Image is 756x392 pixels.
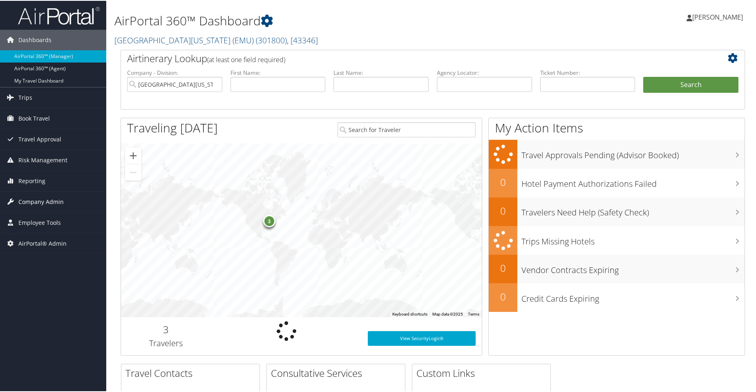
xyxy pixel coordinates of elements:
[127,322,205,336] h2: 3
[437,68,532,76] label: Agency Locator:
[125,365,259,379] h2: Travel Contacts
[392,311,427,316] button: Keyboard shortcuts
[416,365,550,379] h2: Custom Links
[521,260,745,275] h3: Vendor Contracts Expiring
[127,51,687,65] h2: Airtinerary Lookup
[256,34,287,45] span: ( 301800 )
[114,11,539,29] h1: AirPortal 360™ Dashboard
[368,330,476,345] a: View SecurityLogic®
[114,34,318,45] a: [GEOGRAPHIC_DATA][US_STATE] (EMU)
[489,168,745,197] a: 0Hotel Payment Authorizations Failed
[521,173,745,189] h3: Hotel Payment Authorizations Failed
[489,260,517,274] h2: 0
[489,119,745,136] h1: My Action Items
[18,29,51,49] span: Dashboards
[123,306,150,316] a: Open this area in Google Maps (opens a new window)
[18,128,61,149] span: Travel Approval
[687,4,751,29] a: [PERSON_NAME]
[489,225,745,254] a: Trips Missing Hotels
[489,139,745,168] a: Travel Approvals Pending (Advisor Booked)
[18,191,64,211] span: Company Admin
[127,68,222,76] label: Company - Division:
[643,76,738,92] button: Search
[18,170,45,190] span: Reporting
[468,311,479,316] a: Terms (opens in new tab)
[230,68,326,76] label: First Name:
[125,164,141,180] button: Zoom out
[692,12,743,21] span: [PERSON_NAME]
[489,197,745,225] a: 0Travelers Need Help (Safety Check)
[521,288,745,304] h3: Credit Cards Expiring
[338,121,476,137] input: Search for Traveler
[489,175,517,188] h2: 0
[271,365,405,379] h2: Consultative Services
[207,54,285,63] span: (at least one field required)
[333,68,429,76] label: Last Name:
[489,203,517,217] h2: 0
[521,202,745,217] h3: Travelers Need Help (Safety Check)
[489,282,745,311] a: 0Credit Cards Expiring
[489,289,517,303] h2: 0
[540,68,635,76] label: Ticket Number:
[18,87,32,107] span: Trips
[263,214,275,226] div: 3
[18,149,67,170] span: Risk Management
[18,108,50,128] span: Book Travel
[18,233,67,253] span: AirPortal® Admin
[521,145,745,160] h3: Travel Approvals Pending (Advisor Booked)
[123,306,150,316] img: Google
[432,311,463,316] span: Map data ©2025
[127,119,218,136] h1: Traveling [DATE]
[18,5,100,25] img: airportal-logo.png
[489,254,745,282] a: 0Vendor Contracts Expiring
[127,337,205,348] h3: Travelers
[287,34,318,45] span: , [ 43346 ]
[521,231,745,246] h3: Trips Missing Hotels
[125,147,141,163] button: Zoom in
[18,212,61,232] span: Employee Tools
